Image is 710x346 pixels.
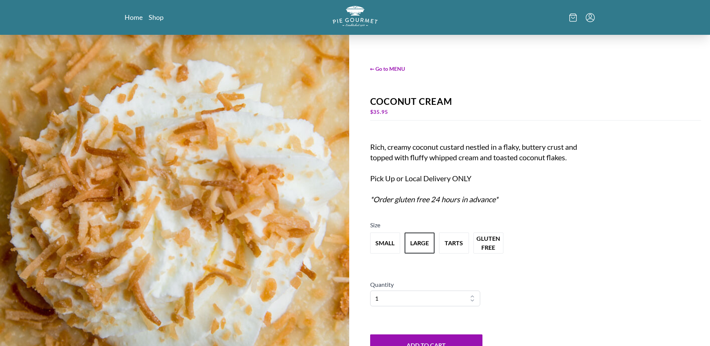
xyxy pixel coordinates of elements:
a: Home [125,13,143,22]
button: Menu [586,13,595,22]
button: Variant Swatch [370,233,400,254]
div: Rich, creamy coconut custard nestled in a flaky, buttery crust and topped with fluffy whipped cre... [370,142,586,204]
img: logo [333,6,378,27]
div: Coconut Cream [370,96,701,107]
a: Shop [149,13,164,22]
a: Logo [333,6,378,29]
em: *Order gluten free 24 hours in advance* [370,195,498,204]
button: Variant Swatch [439,233,469,254]
button: Variant Swatch [405,233,435,254]
button: Variant Swatch [473,233,503,254]
select: Quantity [370,291,481,306]
span: ← Go to MENU [370,65,701,73]
span: Quantity [370,281,394,288]
div: $ 35.95 [370,107,701,117]
span: Size [370,221,380,228]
